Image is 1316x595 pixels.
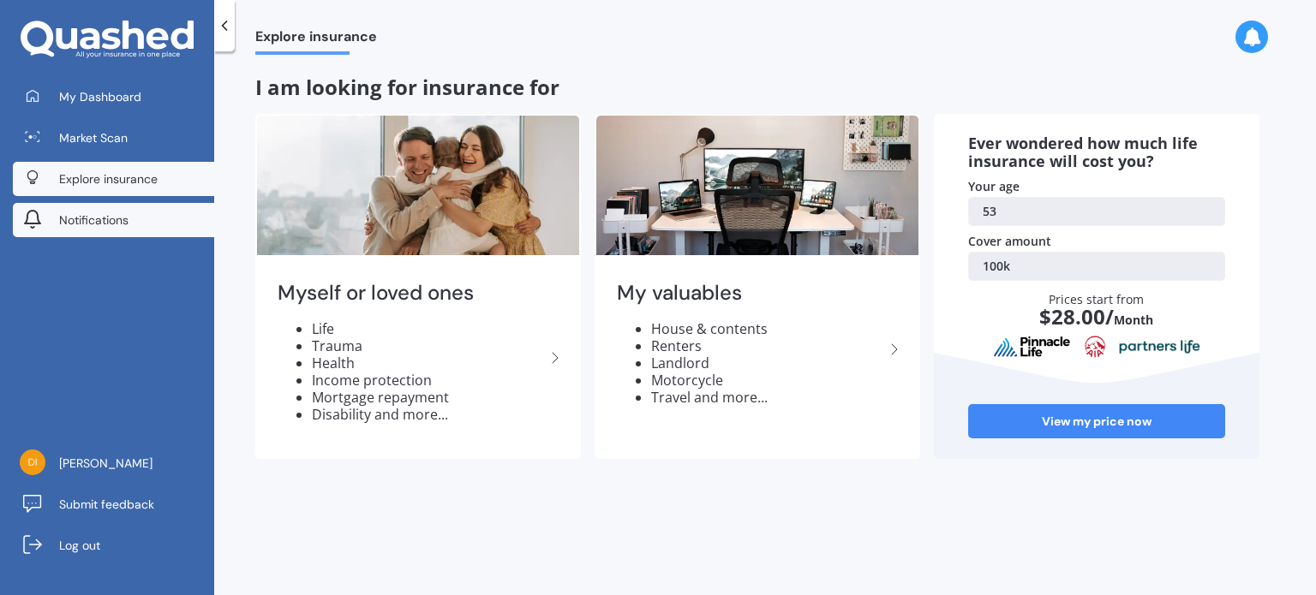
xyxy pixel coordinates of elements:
[651,337,884,354] li: Renters
[13,203,214,237] a: Notifications
[59,496,154,513] span: Submit feedback
[59,170,158,187] span: Explore insurance
[651,372,884,389] li: Motorcycle
[1085,336,1105,358] img: aia
[255,28,377,51] span: Explore insurance
[20,449,45,475] img: 449e75b2c65b2dd4c53a597c25696950
[13,121,214,155] a: Market Scan
[59,455,153,472] span: [PERSON_NAME]
[596,116,918,255] img: My valuables
[312,337,545,354] li: Trauma
[257,116,579,255] img: Myself or loved ones
[312,320,545,337] li: Life
[651,354,884,372] li: Landlord
[59,537,100,554] span: Log out
[1114,312,1153,328] span: Month
[59,211,129,229] span: Notifications
[312,372,545,389] li: Income protection
[651,389,884,406] li: Travel and more...
[986,291,1208,344] div: Prices start from
[59,129,128,146] span: Market Scan
[1119,339,1201,354] img: partnersLife
[13,528,214,562] a: Log out
[312,389,545,406] li: Mortgage repayment
[13,162,214,196] a: Explore insurance
[312,354,545,372] li: Health
[312,406,545,423] li: Disability and more...
[968,233,1225,250] div: Cover amount
[651,320,884,337] li: House & contents
[968,178,1225,195] div: Your age
[13,80,214,114] a: My Dashboard
[255,73,559,101] span: I am looking for insurance for
[993,336,1072,358] img: pinnacle
[968,134,1225,171] div: Ever wondered how much life insurance will cost you?
[278,280,545,306] h2: Myself or loved ones
[13,446,214,480] a: [PERSON_NAME]
[617,280,884,306] h2: My valuables
[968,197,1225,226] a: 53
[13,487,214,521] a: Submit feedback
[968,252,1225,281] a: 100k
[968,404,1225,438] a: View my price now
[59,88,141,105] span: My Dashboard
[1039,302,1114,330] span: $ 28.00 /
